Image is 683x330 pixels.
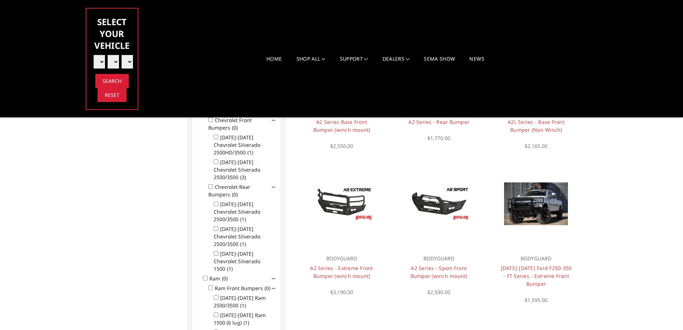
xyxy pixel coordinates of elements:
span: $2,165.00 [525,143,547,149]
a: [DATE]-[DATE] Ford F250-350 - FT Series - Extreme Front Bumper [501,265,572,287]
a: SEMA Show [424,56,455,67]
span: (0) [222,275,228,282]
a: Home [266,56,282,67]
p: BODYGUARD [305,254,378,263]
a: News [469,56,484,67]
label: [DATE]-[DATE] Chevrolet Silverado 2500/3500 [214,159,260,181]
span: Click to show/hide children [272,277,275,280]
span: (1) [247,149,253,156]
span: Click to show/hide children [272,118,275,122]
a: A2L Series - Base Front Bumper (Non Winch) [508,118,565,133]
a: Support [340,56,368,67]
span: $2,930.00 [427,289,450,296]
a: A2 Series - Sport Front Bumper (winch mount) [411,265,468,279]
label: [DATE]-[DATE] Chevrolet Silverado 2500/3500 [214,226,260,247]
span: (1) [240,216,246,223]
label: Chevrolet Rear Bumpers [208,183,250,198]
label: [DATE]-[DATE] Chevrolet Silverado 2500HD/3500 [214,134,260,156]
p: BODYGUARD [403,254,475,263]
span: $1,595.00 [525,297,547,303]
a: A2 Series - Extreme Front Bumper (winch mount) [310,265,373,279]
label: Ram [209,275,232,282]
span: (1) [243,319,249,326]
label: [DATE]-[DATE] Chevrolet Silverado 1500 [214,250,260,272]
span: (0) [232,191,238,198]
span: $3,190.00 [330,289,353,296]
span: (1) [240,302,246,309]
span: Click to show/hide children [272,185,275,189]
span: (0) [232,124,238,131]
a: shop all [297,56,326,67]
h3: Select Your Vehicle [94,16,131,51]
span: $1,770.00 [427,135,450,141]
a: A2 Series Base Front Bumper (winch mount) [313,118,370,133]
label: [DATE]-[DATE] Ram 2500/3500 [214,294,266,309]
select: Please select the value from list. [108,55,119,69]
label: [DATE]-[DATE] Chevrolet Silverado 2500/3500 [214,201,260,223]
span: $2,550.00 [330,143,353,149]
span: (0) [265,285,270,292]
label: Ram Front Bumpers [215,285,275,292]
select: Please select the value from list. [94,55,105,69]
p: BODYGUARD [500,254,572,263]
a: A2 Series - Rear Bumper [408,118,469,125]
label: Chevrolet Front Bumpers [208,117,252,131]
iframe: Chat Widget [647,296,683,330]
span: (3) [240,174,246,181]
span: Click to show/hide children [272,287,275,290]
input: Search [95,74,129,88]
span: (1) [240,241,246,247]
input: Reset [98,88,127,102]
span: (1) [227,265,233,272]
label: [DATE]-[DATE] Ram 1500 (6 lug) [214,312,266,326]
a: Dealers [383,56,410,67]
